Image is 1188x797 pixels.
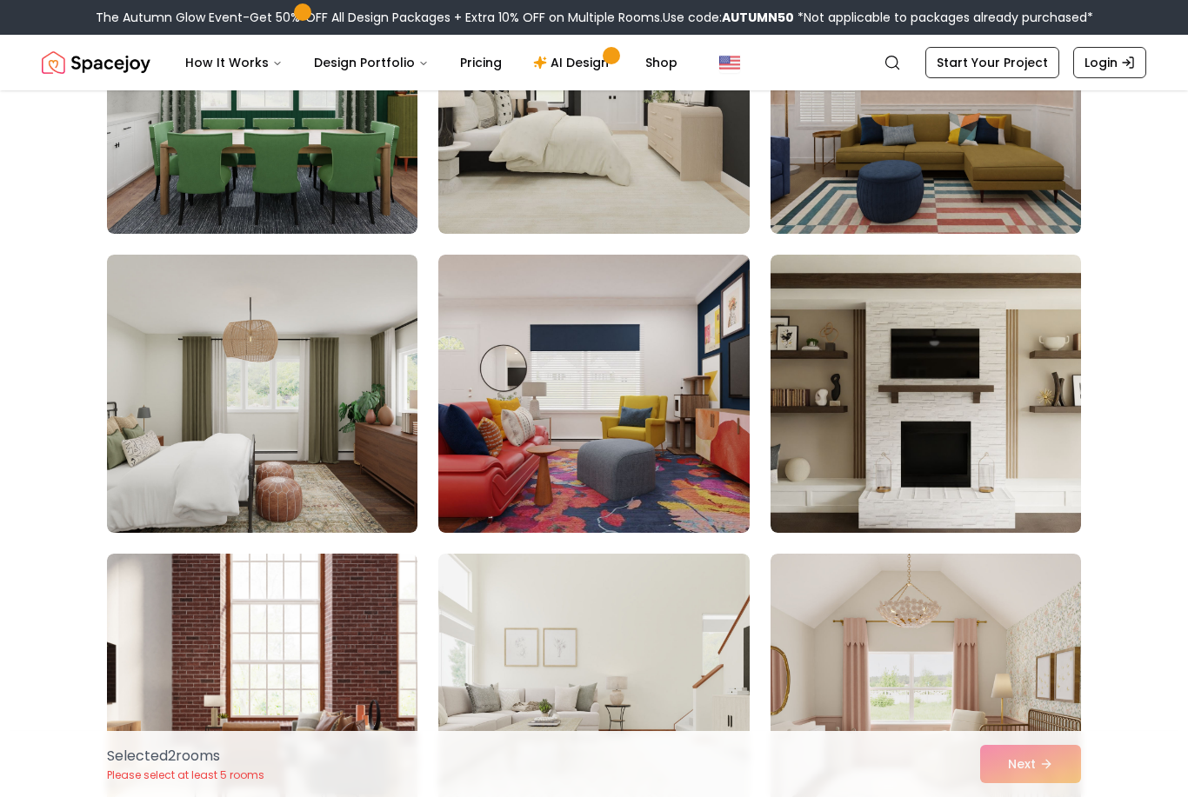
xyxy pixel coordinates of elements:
[171,45,691,80] nav: Main
[1073,47,1146,78] a: Login
[519,45,628,80] a: AI Design
[794,9,1093,26] span: *Not applicable to packages already purchased*
[107,746,264,767] p: Selected 2 room s
[438,255,749,533] img: Room room-14
[663,9,794,26] span: Use code:
[722,9,794,26] b: AUTUMN50
[719,52,740,73] img: United States
[300,45,443,80] button: Design Portfolio
[171,45,297,80] button: How It Works
[107,768,264,782] p: Please select at least 5 rooms
[42,45,150,80] img: Spacejoy Logo
[925,47,1059,78] a: Start Your Project
[446,45,516,80] a: Pricing
[42,45,150,80] a: Spacejoy
[631,45,691,80] a: Shop
[107,255,417,533] img: Room room-13
[771,255,1081,533] img: Room room-15
[96,9,1093,26] div: The Autumn Glow Event-Get 50% OFF All Design Packages + Extra 10% OFF on Multiple Rooms.
[42,35,1146,90] nav: Global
